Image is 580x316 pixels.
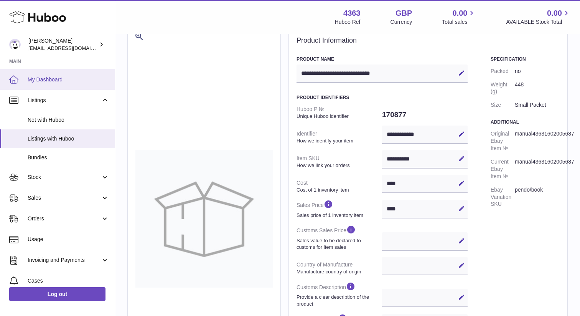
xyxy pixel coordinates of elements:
[28,215,101,222] span: Orders
[297,268,380,275] strong: Manufacture country of origin
[442,18,476,26] span: Total sales
[506,8,571,26] a: 0.00 AVAILABLE Stock Total
[335,18,361,26] div: Huboo Ref
[491,98,515,112] dt: Size
[9,39,21,50] img: jen.canfor@pendo.io
[297,162,380,169] strong: How we link your orders
[382,107,468,123] dd: 170877
[28,135,109,142] span: Listings with Huboo
[491,78,515,99] dt: Weight (g)
[297,212,380,219] strong: Sales price of 1 inventory item
[297,222,382,253] dt: Customs Sales Price
[442,8,476,26] a: 0.00 Total sales
[28,154,109,161] span: Bundles
[395,8,412,18] strong: GBP
[297,278,382,310] dt: Customs Description
[297,94,468,101] h3: Product Identifiers
[28,236,109,243] span: Usage
[28,116,109,124] span: Not with Huboo
[9,287,105,301] a: Log out
[343,8,361,18] strong: 4363
[135,150,273,288] img: no-photo-large.jpg
[297,103,382,122] dt: Huboo P №
[453,8,468,18] span: 0.00
[297,176,382,196] dt: Cost
[515,78,560,99] dd: 448
[491,155,515,183] dt: Current Ebay Item №
[297,113,380,120] strong: Unique Huboo identifier
[506,18,571,26] span: AVAILABLE Stock Total
[28,194,101,202] span: Sales
[297,152,382,172] dt: Item SKU
[297,237,380,251] strong: Sales value to be declared to customs for item sales
[297,137,380,144] strong: How we identify your item
[491,127,515,155] dt: Original Ebay Item №
[515,183,560,211] dd: pendo/book
[547,8,562,18] span: 0.00
[297,294,380,307] strong: Provide a clear description of the product
[28,45,113,51] span: [EMAIL_ADDRESS][DOMAIN_NAME]
[297,127,382,147] dt: Identifier
[28,76,109,83] span: My Dashboard
[297,258,382,278] dt: Country of Manufacture
[515,65,560,78] dd: no
[28,174,101,181] span: Stock
[297,196,382,222] dt: Sales Price
[28,277,109,285] span: Cases
[515,127,560,155] dd: manual43631602005687
[491,65,515,78] dt: Packed
[391,18,412,26] div: Currency
[297,36,560,45] h2: Product Information
[297,56,468,62] h3: Product Name
[491,119,560,125] h3: Additional
[491,56,560,62] h3: Specification
[28,256,101,264] span: Invoicing and Payments
[491,183,515,211] dt: Ebay Variation SKU
[28,97,101,104] span: Listings
[515,155,560,183] dd: manual43631602005687
[515,98,560,112] dd: Small Packet
[297,187,380,194] strong: Cost of 1 inventory item
[28,37,97,52] div: [PERSON_NAME]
